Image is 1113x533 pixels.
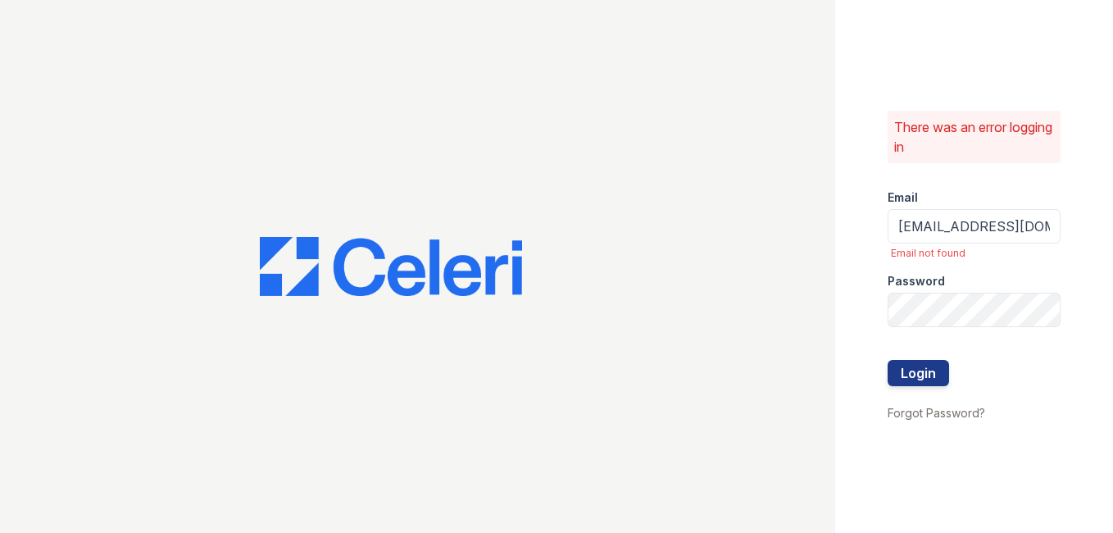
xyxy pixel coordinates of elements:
a: Forgot Password? [888,406,985,420]
span: Email not found [891,247,1061,260]
p: There was an error logging in [894,117,1055,157]
label: Email [888,189,918,206]
label: Password [888,273,945,289]
button: Login [888,360,949,386]
img: CE_Logo_Blue-a8612792a0a2168367f1c8372b55b34899dd931a85d93a1a3d3e32e68fde9ad4.png [260,237,522,296]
